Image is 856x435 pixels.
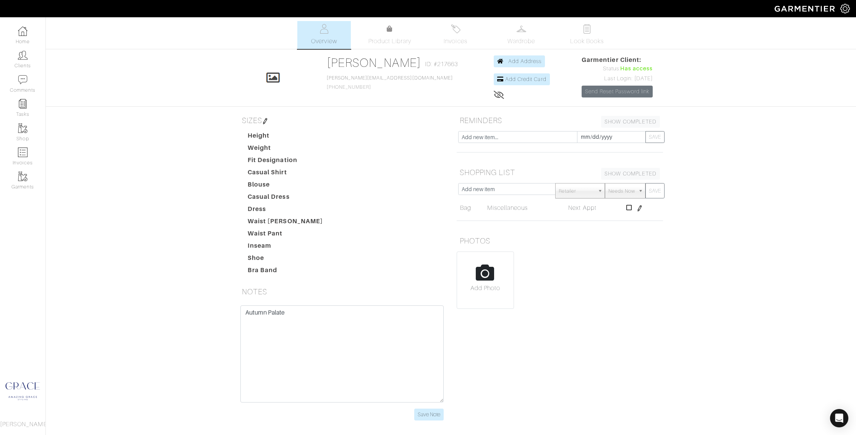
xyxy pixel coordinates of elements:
dt: Waist [PERSON_NAME] [242,217,329,229]
span: Garmentier Client: [582,55,653,65]
span: Product Library [368,37,412,46]
a: Wardrobe [494,21,548,49]
dt: Casual Shirt [242,168,329,180]
h5: SHOPPING LIST [457,165,663,180]
img: basicinfo-40fd8af6dae0f16599ec9e87c0ef1c0a1fdea2edbe929e3d69a839185d80c458.svg [319,24,329,34]
img: garments-icon-b7da505a4dc4fd61783c78ac3ca0ef83fa9d6f193b1c9dc38574b1d14d53ca28.png [18,172,28,181]
dt: Casual Dress [242,192,329,205]
span: Has access [620,65,653,73]
h5: REMINDERS [457,113,663,128]
a: SHOW COMPLETED [601,116,660,128]
img: orders-icon-0abe47150d42831381b5fb84f609e132dff9fe21cb692f30cb5eec754e2cba89.png [18,148,28,157]
div: Open Intercom Messenger [830,409,848,427]
a: Overview [297,21,351,49]
img: gear-icon-white-bd11855cb880d31180b6d7d6211b90ccbf57a29d726f0c71d8c61bd08dd39cc2.png [840,4,850,13]
input: Save Note [414,409,444,420]
img: orders-27d20c2124de7fd6de4e0e44c1d41de31381a507db9b33961299e4e07d508b8c.svg [451,24,460,34]
dt: Waist Pant [242,229,329,241]
span: Needs Now [608,183,635,199]
img: pen-cf24a1663064a2ec1b9c1bd2387e9de7a2fa800b781884d57f21acf72779bad2.png [637,205,643,211]
button: SAVE [645,183,665,198]
img: dashboard-icon-dbcd8f5a0b271acd01030246c82b418ddd0df26cd7fceb0bd07c9910d44c42f6.png [18,26,28,36]
a: [PERSON_NAME][EMAIL_ADDRESS][DOMAIN_NAME] [327,75,453,81]
a: Product Library [363,24,417,46]
span: Invoices [444,37,467,46]
h5: PHOTOS [457,233,663,248]
span: Add Credit Card [505,76,546,82]
span: Add Address [508,58,542,64]
img: wardrobe-487a4870c1b7c33e795ec22d11cfc2ed9d08956e64fb3008fe2437562e282088.svg [517,24,526,34]
h5: SIZES [239,113,445,128]
img: pen-cf24a1663064a2ec1b9c1bd2387e9de7a2fa800b781884d57f21acf72779bad2.png [262,118,268,124]
input: Add new item [458,183,556,195]
a: Invoices [429,21,482,49]
img: reminder-icon-8004d30b9f0a5d33ae49ab947aed9ed385cf756f9e5892f1edd6e32f2345188e.png [18,99,28,109]
dt: Weight [242,143,329,156]
dt: Bra Band [242,266,329,278]
a: Look Books [560,21,614,49]
span: Miscellaneous [487,205,528,211]
span: Overview [311,37,337,46]
div: Status: [582,65,653,73]
img: comment-icon-a0a6a9ef722e966f86d9cbdc48e553b5cf19dbc54f86b18d962a5391bc8f6eb6.png [18,75,28,84]
img: clients-icon-6bae9207a08558b7cb47a8932f037763ab4055f8c8b6bfacd5dc20c3e0201464.png [18,50,28,60]
dt: Fit Designation [242,156,329,168]
span: Look Books [570,37,604,46]
img: garments-icon-b7da505a4dc4fd61783c78ac3ca0ef83fa9d6f193b1c9dc38574b1d14d53ca28.png [18,123,28,133]
input: Add new item... [458,131,577,143]
div: Last Login: [DATE] [582,75,653,83]
dt: Height [242,131,329,143]
span: [PHONE_NUMBER] [327,75,453,90]
dt: Inseam [242,241,329,253]
a: Add Credit Card [494,73,550,85]
button: SAVE [645,131,665,143]
span: Wardrobe [507,37,535,46]
dt: Dress [242,205,329,217]
img: todo-9ac3debb85659649dc8f770b8b6100bb5dab4b48dedcbae339e5042a72dfd3cc.svg [582,24,592,34]
h5: NOTES [239,284,445,299]
textarea: Autumn Palate [240,305,444,403]
a: Add Address [494,55,545,67]
a: Bag [460,203,471,213]
img: garmentier-logo-header-white-b43fb05a5012e4ada735d5af1a66efaba907eab6374d6393d1fbf88cb4ef424d.png [771,2,840,15]
span: Next Appt [568,205,596,211]
a: [PERSON_NAME] [327,56,421,70]
dt: Shoe [242,253,329,266]
a: SHOW COMPLETED [601,168,660,180]
a: Send Reset Password link [582,86,653,97]
dt: Blouse [242,180,329,192]
span: Retailer [559,183,595,199]
span: ID: #217663 [425,60,458,69]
